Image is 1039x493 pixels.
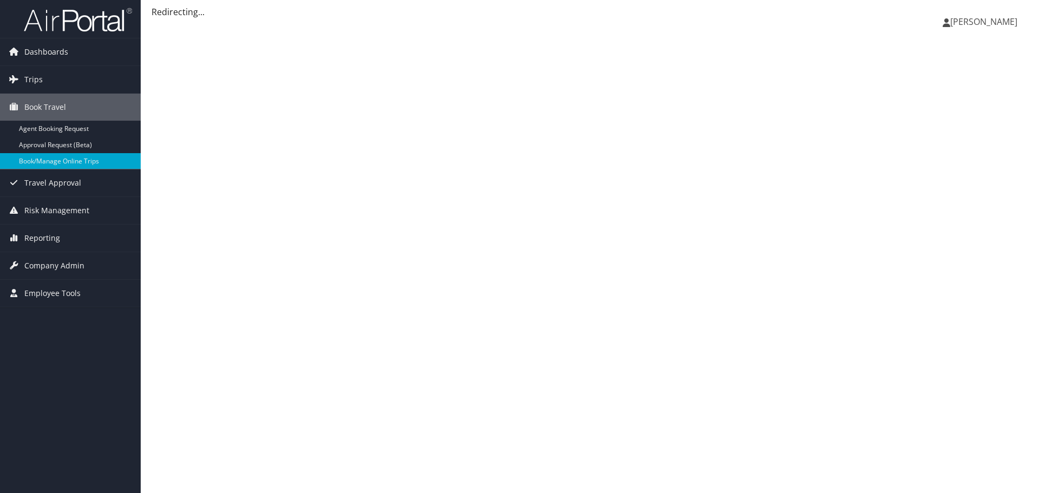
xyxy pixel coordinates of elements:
[24,225,60,252] span: Reporting
[24,280,81,307] span: Employee Tools
[24,252,84,279] span: Company Admin
[24,94,66,121] span: Book Travel
[152,5,1028,18] div: Redirecting...
[24,197,89,224] span: Risk Management
[24,169,81,196] span: Travel Approval
[24,38,68,65] span: Dashboards
[950,16,1017,28] span: [PERSON_NAME]
[24,7,132,32] img: airportal-logo.png
[943,5,1028,38] a: [PERSON_NAME]
[24,66,43,93] span: Trips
